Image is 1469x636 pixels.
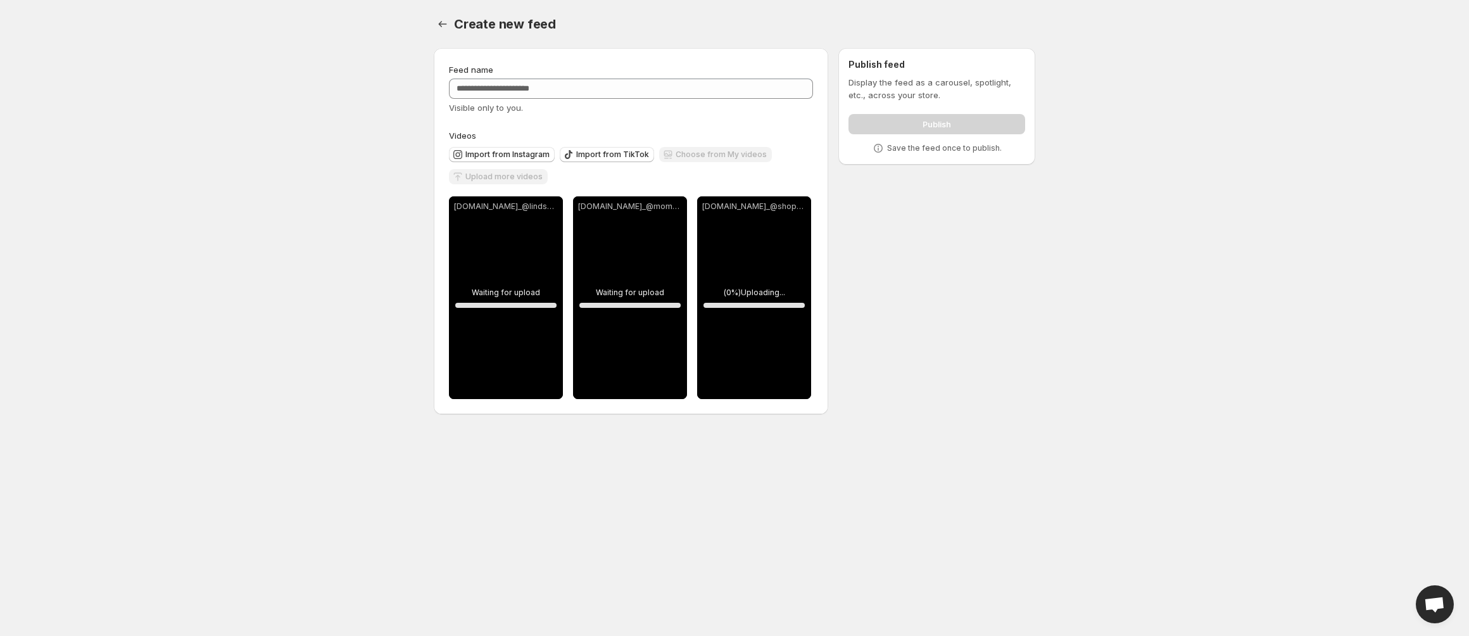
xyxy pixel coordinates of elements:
span: Videos [449,130,476,141]
span: Feed name [449,65,493,75]
span: Create new feed [454,16,556,32]
h2: Publish feed [848,58,1025,71]
div: Open chat [1416,585,1454,623]
p: [DOMAIN_NAME]_@mommylisa00_1753458125901.mp4 [578,201,682,212]
button: Import from TikTok [560,147,654,162]
button: Import from Instagram [449,147,555,162]
span: Visible only to you. [449,103,523,113]
p: [DOMAIN_NAME]_@lindseya495_1753458089949.mp4 [454,201,558,212]
p: [DOMAIN_NAME]_@shop365.247_1753457971130.mp4 [702,201,806,212]
p: Display the feed as a carousel, spotlight, etc., across your store. [848,76,1025,101]
span: Import from Instagram [465,149,550,160]
p: Save the feed once to publish. [887,143,1002,153]
span: Import from TikTok [576,149,649,160]
button: Settings [434,15,451,33]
